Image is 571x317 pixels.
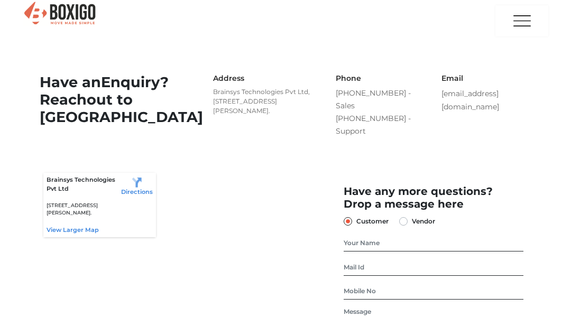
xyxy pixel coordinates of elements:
[40,74,193,126] h1: Have an out to [GEOGRAPHIC_DATA]
[344,185,523,210] h2: Have any more questions? Drop a message here
[336,113,426,138] a: [PHONE_NUMBER] - Support
[336,74,426,83] h6: Phone
[47,175,121,193] p: Brainsys Technologies Pvt Ltd
[213,74,316,83] h6: Address
[47,202,121,217] p: [STREET_ADDRESS][PERSON_NAME].
[412,215,435,228] label: Vendor
[441,74,531,83] h6: Email
[336,87,426,113] a: [PHONE_NUMBER] - Sales
[213,87,316,116] p: Brainsys Technologies Pvt Ltd, [STREET_ADDRESS][PERSON_NAME].
[344,235,523,251] input: Your Name
[101,73,169,91] span: Enquiry?
[344,259,523,276] input: Mail Id
[47,226,99,234] a: View larger map
[344,283,523,300] input: Mobile No
[23,1,97,26] img: Boxigo
[40,91,87,108] span: Reach
[511,6,532,36] img: menu
[356,215,389,228] label: Customer
[121,175,153,195] a: Directions
[441,89,499,111] a: [EMAIL_ADDRESS][DOMAIN_NAME]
